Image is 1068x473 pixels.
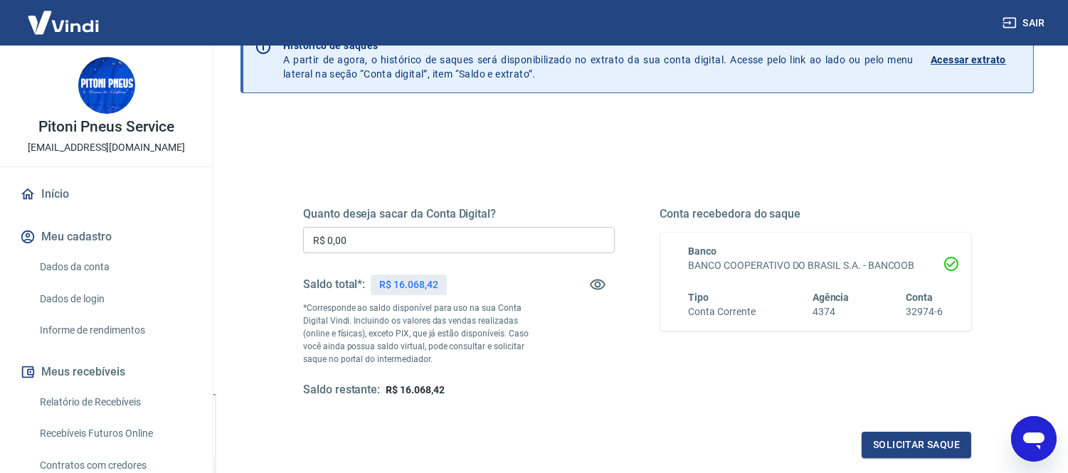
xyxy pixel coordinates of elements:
[59,83,70,94] img: tab_domain_overview_orange.svg
[931,38,1022,81] a: Acessar extrato
[379,277,438,292] p: R$ 16.068,42
[34,316,196,345] a: Informe de rendimentos
[34,253,196,282] a: Dados da conta
[283,38,914,53] p: Histórico de saques
[1000,10,1051,36] button: Sair
[303,383,380,398] h5: Saldo restante:
[17,179,196,210] a: Início
[303,207,615,221] h5: Quanto deseja sacar da Conta Digital?
[38,119,174,134] p: Pitoni Pneus Service
[689,304,756,319] h6: Conta Corrente
[28,140,185,155] p: [EMAIL_ADDRESS][DOMAIN_NAME]
[23,37,34,48] img: website_grey.svg
[906,292,933,303] span: Conta
[37,37,203,48] div: [PERSON_NAME]: [DOMAIN_NAME]
[17,221,196,253] button: Meu cadastro
[931,53,1006,67] p: Acessar extrato
[689,292,709,303] span: Tipo
[34,388,196,417] a: Relatório de Recebíveis
[303,277,365,292] h5: Saldo total*:
[813,292,850,303] span: Agência
[40,23,70,34] div: v 4.0.25
[386,384,444,395] span: R$ 16.068,42
[689,245,717,257] span: Banco
[303,302,536,366] p: *Corresponde ao saldo disponível para uso na sua Conta Digital Vindi. Incluindo os valores das ve...
[1011,416,1057,462] iframe: Botão para abrir a janela de mensagens
[813,304,850,319] h6: 4374
[23,23,34,34] img: logo_orange.svg
[862,432,971,458] button: Solicitar saque
[17,1,110,44] img: Vindi
[150,83,162,94] img: tab_keywords_by_traffic_grey.svg
[283,38,914,81] p: A partir de agora, o histórico de saques será disponibilizado no extrato da sua conta digital. Ac...
[689,258,943,273] h6: BANCO COOPERATIVO DO BRASIL S.A. - BANCOOB
[78,57,135,114] img: 9be90359-b3f0-4d1b-a981-844ab05a1ea9.jpeg
[34,285,196,314] a: Dados de login
[906,304,943,319] h6: 32974-6
[660,207,972,221] h5: Conta recebedora do saque
[17,356,196,388] button: Meus recebíveis
[34,419,196,448] a: Recebíveis Futuros Online
[166,84,228,93] div: Palavras-chave
[75,84,109,93] div: Domínio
